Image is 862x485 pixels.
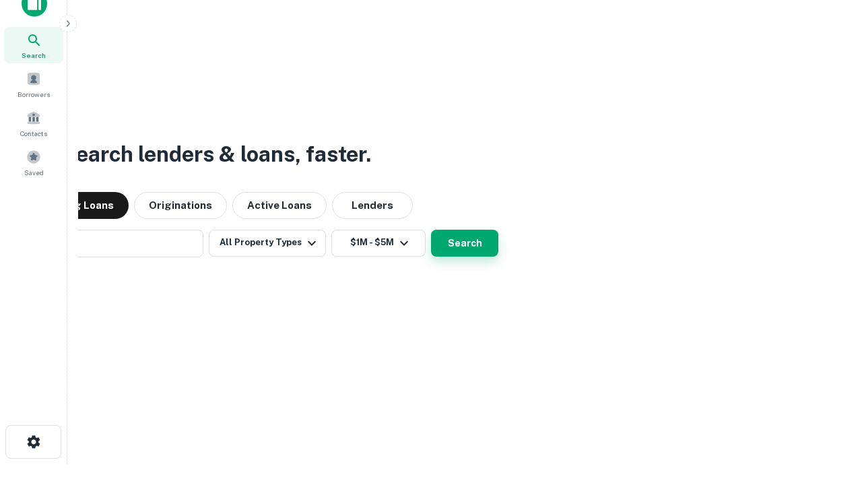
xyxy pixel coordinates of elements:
[4,66,63,102] a: Borrowers
[332,192,413,219] button: Lenders
[18,89,50,100] span: Borrowers
[61,138,371,170] h3: Search lenders & loans, faster.
[232,192,327,219] button: Active Loans
[134,192,227,219] button: Originations
[331,230,426,257] button: $1M - $5M
[4,144,63,181] a: Saved
[24,167,44,178] span: Saved
[795,377,862,442] iframe: Chat Widget
[4,105,63,141] a: Contacts
[431,230,498,257] button: Search
[209,230,326,257] button: All Property Types
[4,27,63,63] a: Search
[22,50,46,61] span: Search
[20,128,47,139] span: Contacts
